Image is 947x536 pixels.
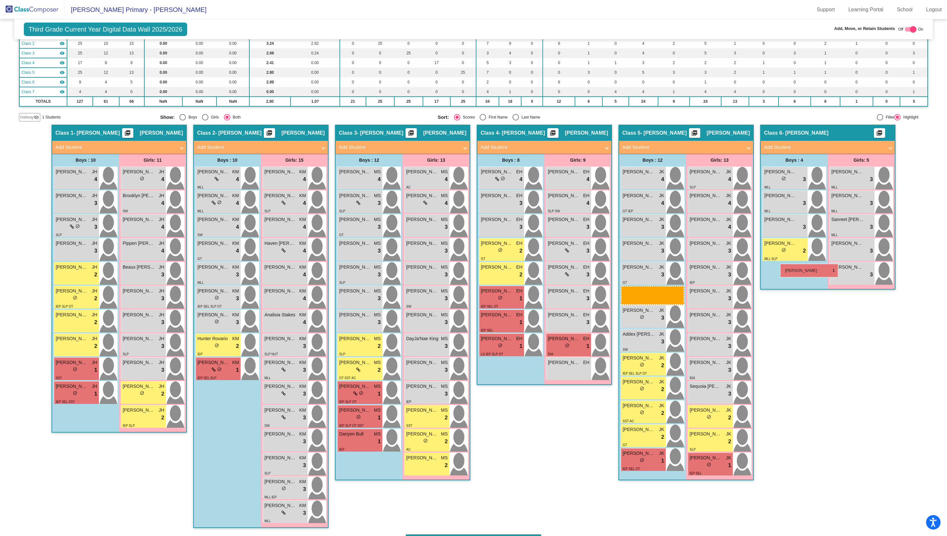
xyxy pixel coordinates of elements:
span: Hallway [20,114,34,120]
td: 0.00 [216,87,249,97]
mat-icon: visibility_off [34,115,39,120]
td: 1 [811,48,840,58]
td: 1 [721,39,749,48]
td: 4 [67,87,92,97]
td: 0 [811,87,840,97]
td: 1 [811,68,840,77]
mat-panel-title: Add Student [55,144,175,151]
td: 4 [93,77,119,87]
td: 12 [93,48,119,58]
td: 0.00 [291,77,340,87]
td: 0 [658,48,690,58]
td: 0 [521,87,543,97]
mat-radio-group: Select an option [438,114,711,120]
td: 0 [521,48,543,58]
mat-icon: visibility [60,89,65,94]
td: 2 [721,58,749,68]
td: 4 [476,87,499,97]
td: 5 [690,48,721,58]
td: 7 [476,39,499,48]
td: 2.80 [249,68,290,77]
td: 6 [811,97,840,106]
td: 12 [543,97,575,106]
td: 0 [840,48,873,58]
td: 0.00 [182,87,217,97]
td: 0 [366,87,394,97]
td: 0 [873,58,900,68]
td: 0 [749,77,779,87]
td: 3 [690,68,721,77]
td: 0.00 [249,87,290,97]
td: 0 [575,77,602,87]
td: 0 [499,68,521,77]
mat-panel-title: Add Student [339,144,459,151]
span: Class 5 [22,70,34,75]
td: 3 [749,97,779,106]
td: 0 [450,48,476,58]
td: 17 [423,97,450,106]
td: 0 [900,77,928,87]
td: 34 [476,97,499,106]
mat-icon: picture_as_pdf [691,130,698,139]
div: Girls: 11 [119,154,186,167]
td: 0 [521,39,543,48]
td: 25 [67,68,92,77]
a: School [892,5,918,15]
div: Girls [208,114,219,120]
span: Class 1 [55,130,73,136]
td: 61 [93,97,119,106]
td: 0 [521,68,543,77]
td: 0.00 [216,39,249,48]
td: 0 [840,68,873,77]
mat-icon: picture_as_pdf [124,130,131,139]
span: - [PERSON_NAME] [215,130,262,136]
td: 1 [690,77,721,87]
td: 2 [476,77,499,87]
div: Boys [186,114,197,120]
td: 0 [450,39,476,48]
mat-icon: picture_as_pdf [265,130,273,139]
span: Class 3 [339,130,357,136]
td: 2.80 [249,97,290,106]
button: Print Students Details [264,128,275,138]
td: NaN [144,97,182,106]
td: 0 [779,77,811,87]
td: 66 [119,97,144,106]
td: 4 [93,87,119,97]
td: 0 [873,97,900,106]
td: 25 [366,39,394,48]
div: Girls: 13 [686,154,753,167]
span: Off [898,26,903,32]
div: Boys : 12 [619,154,686,167]
mat-icon: visibility [60,51,65,56]
td: 1 [840,39,873,48]
td: 0 [340,68,366,77]
td: 0 [749,48,779,58]
div: Filter [883,114,894,120]
td: 0 [840,58,873,68]
td: 9 [67,77,92,87]
td: 0.00 [144,68,182,77]
td: 0 [394,58,423,68]
td: 0 [900,39,928,48]
mat-icon: visibility [60,60,65,65]
td: TOTALS [19,97,67,106]
div: Boys : 10 [194,154,261,167]
td: 25 [450,97,476,106]
td: 17 [67,58,92,68]
td: No teacher - Life Skills [19,87,67,97]
span: Class 6 [764,130,782,136]
button: Print Students Details [547,128,559,138]
td: 127 [67,97,92,106]
td: 0 [366,48,394,58]
td: 0.24 [291,48,340,58]
td: 3 [575,68,602,77]
td: 4 [721,87,749,97]
td: 0.00 [182,68,217,77]
td: 0 [119,87,144,97]
mat-expansion-panel-header: Add Student [194,141,328,154]
mat-panel-title: Add Student [764,144,884,151]
mat-icon: visibility [60,80,65,85]
td: 1 [499,87,521,97]
mat-icon: visibility [60,70,65,75]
